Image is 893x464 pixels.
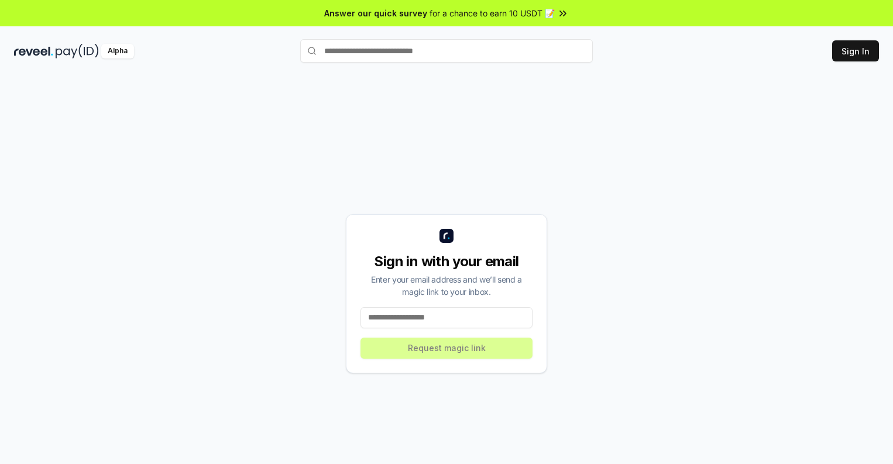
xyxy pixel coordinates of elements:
[360,273,533,298] div: Enter your email address and we’ll send a magic link to your inbox.
[439,229,454,243] img: logo_small
[360,252,533,271] div: Sign in with your email
[832,40,879,61] button: Sign In
[56,44,99,59] img: pay_id
[324,7,427,19] span: Answer our quick survey
[14,44,53,59] img: reveel_dark
[430,7,555,19] span: for a chance to earn 10 USDT 📝
[101,44,134,59] div: Alpha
